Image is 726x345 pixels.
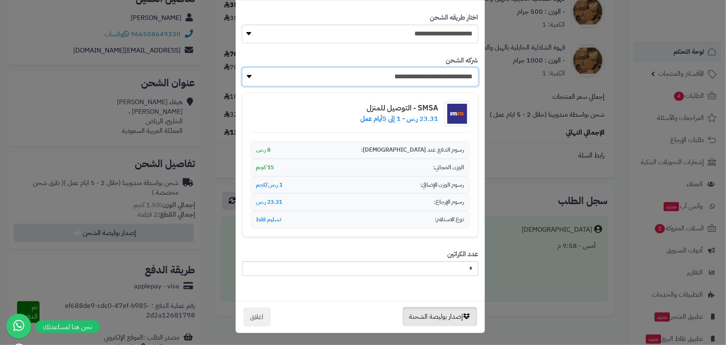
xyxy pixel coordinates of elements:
span: 15 كجم [256,163,274,172]
p: 23.31 ر.س - 1 إلى 5أيام عمل [361,114,439,124]
span: رسوم الإرجاع: [434,198,464,206]
span: رسوم الوزن الإضافي: [421,181,464,189]
img: شعار شركة الشحن [445,101,470,126]
span: رسوم الدفع عند [DEMOGRAPHIC_DATA]: [362,146,464,154]
span: 8 ر.س [256,146,271,154]
span: نوع الاستلام: [435,215,464,224]
span: 23.31 ر.س [256,198,282,206]
button: إصدار بوليصة الشحنة [403,307,477,326]
label: عدد الكراتين [448,250,478,259]
label: اختار طريقه الشحن [430,13,478,22]
button: اغلاق [243,307,271,327]
span: تسليم فقط [256,215,282,224]
h4: SMSA - التوصيل للمنزل [361,104,439,112]
span: الوزن المجاني: [434,163,464,172]
label: شركه الشحن [446,56,478,65]
span: 1 ر.س/كجم [256,181,283,189]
